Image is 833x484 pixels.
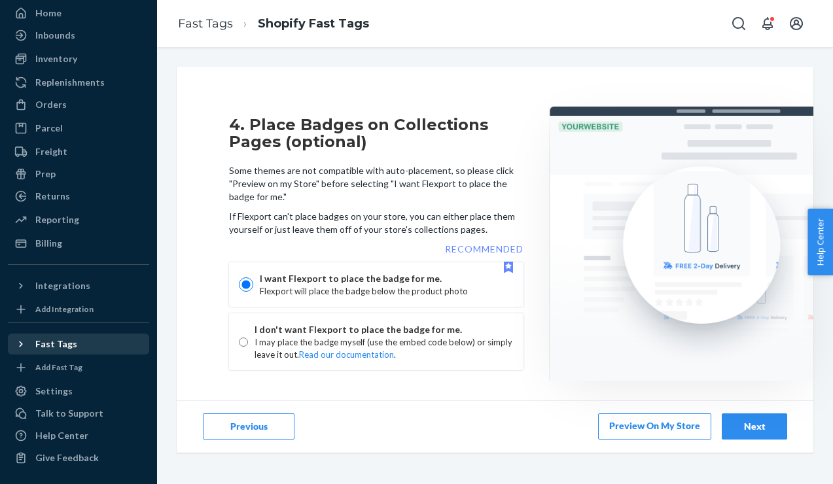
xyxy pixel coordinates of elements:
[35,237,62,250] div: Billing
[8,381,149,402] a: Settings
[8,360,149,375] a: Add Fast Tag
[8,164,149,184] a: Prep
[35,122,63,135] div: Parcel
[8,275,149,296] button: Integrations
[35,190,70,203] div: Returns
[807,209,833,275] button: Help Center
[8,72,149,93] a: Replenishments
[8,141,149,162] a: Freight
[598,413,711,440] a: Preview On My Store
[260,285,468,298] div: Flexport will place the badge below the product photo
[8,447,149,468] button: Give Feedback
[168,5,380,43] ol: breadcrumbs
[35,52,77,65] div: Inventory
[229,210,523,236] p: If Flexport can't place badges on your store, you can either place them yourself or just leave th...
[8,48,149,69] a: Inventory
[8,302,149,317] a: Add Integration
[260,272,468,285] div: I want Flexport to place the badge for me.
[8,403,149,424] a: Talk to Support
[35,279,90,292] div: Integrations
[733,420,776,433] div: Next
[35,429,88,442] div: Help Center
[726,10,752,37] button: Open Search Box
[754,10,781,37] button: Open notifications
[35,362,82,373] div: Add Fast Tag
[35,337,77,351] div: Fast Tags
[445,243,523,256] div: Recommended
[35,167,56,181] div: Prep
[255,323,514,336] div: I don't want Flexport to place the badge for me.
[35,213,79,226] div: Reporting
[178,16,233,31] a: Fast Tags
[35,76,105,89] div: Replenishments
[255,336,514,360] div: I may place the badge myself (use the embed code below) or simply leave it out. .
[35,145,67,158] div: Freight
[35,407,103,420] div: Talk to Support
[8,3,149,24] a: Home
[229,116,523,151] h5: 4. Place Badges on Collections Pages (optional)
[229,164,523,203] p: Some themes are not compatible with auto-placement, so please click "Preview on my Store" before ...
[8,209,149,230] a: Reporting
[549,106,813,381] img: Place other pages badge example
[722,413,787,440] button: Next
[258,16,369,31] a: Shopify Fast Tags
[299,349,394,360] a: Read our documentation
[8,334,149,354] button: Fast Tags
[8,186,149,207] a: Returns
[35,7,62,20] div: Home
[35,303,94,315] div: Add Integration
[35,451,99,464] div: Give Feedback
[783,10,809,37] button: Open account menu
[35,385,73,398] div: Settings
[8,94,149,115] a: Orders
[8,425,149,446] a: Help Center
[8,25,149,46] a: Inbounds
[203,413,294,440] button: Previous
[35,29,75,42] div: Inbounds
[8,233,149,254] a: Billing
[8,118,149,139] a: Parcel
[35,98,67,111] div: Orders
